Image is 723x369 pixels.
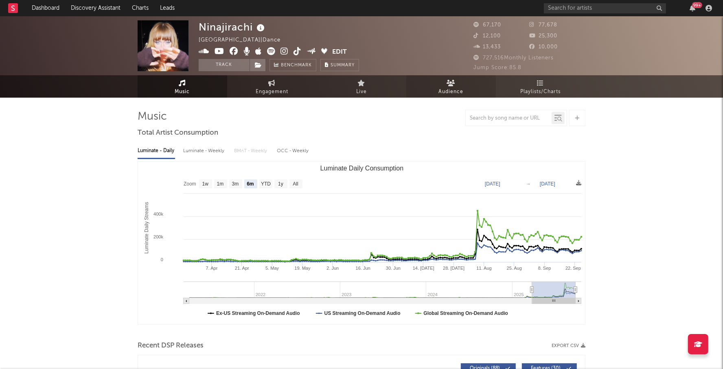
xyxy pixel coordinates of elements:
[690,5,695,11] button: 99+
[232,181,239,187] text: 3m
[184,181,196,187] text: Zoom
[206,266,218,271] text: 7. Apr
[485,181,500,187] text: [DATE]
[496,75,585,98] a: Playlists/Charts
[521,87,561,97] span: Playlists/Charts
[199,59,250,71] button: Track
[175,87,190,97] span: Music
[317,75,406,98] a: Live
[247,181,254,187] text: 6m
[278,181,283,187] text: 1y
[277,144,309,158] div: OCC - Weekly
[265,266,279,271] text: 5. May
[161,257,163,262] text: 0
[473,22,501,28] span: 67,170
[294,266,311,271] text: 19. May
[138,128,218,138] span: Total Artist Consumption
[406,75,496,98] a: Audience
[144,202,149,253] text: Luminate Daily Streams
[473,33,501,39] span: 12,100
[526,181,531,187] text: →
[183,144,226,158] div: Luminate - Weekly
[692,2,702,8] div: 99 +
[256,87,288,97] span: Engagement
[356,87,367,97] span: Live
[235,266,249,271] text: 21. Apr
[552,343,585,348] button: Export CSV
[530,33,558,39] span: 25,300
[216,310,300,316] text: Ex-US Streaming On-Demand Audio
[320,165,404,172] text: Luminate Daily Consumption
[466,115,552,122] input: Search by song name or URL
[538,266,551,271] text: 8. Sep
[530,22,558,28] span: 77,678
[544,3,666,13] input: Search for artists
[333,47,347,57] button: Edit
[530,44,558,50] span: 10,000
[326,266,339,271] text: 2. Jun
[565,266,581,271] text: 22. Sep
[293,181,298,187] text: All
[324,310,401,316] text: US Streaming On-Demand Audio
[320,59,359,71] button: Summary
[473,55,554,61] span: 727,516 Monthly Listeners
[153,234,163,239] text: 200k
[439,87,464,97] span: Audience
[138,144,175,158] div: Luminate - Daily
[199,20,267,34] div: Ninajirachi
[138,162,585,324] svg: Luminate Daily Consumption
[202,181,209,187] text: 1w
[473,65,521,70] span: Jump Score: 85.8
[443,266,464,271] text: 28. [DATE]
[331,63,355,68] span: Summary
[138,341,204,351] span: Recent DSP Releases
[227,75,317,98] a: Engagement
[507,266,522,271] text: 25. Aug
[153,212,163,216] text: 400k
[217,181,224,187] text: 1m
[138,75,227,98] a: Music
[386,266,401,271] text: 30. Jun
[269,59,316,71] a: Benchmark
[281,61,312,70] span: Benchmark
[476,266,491,271] text: 11. Aug
[199,35,290,45] div: [GEOGRAPHIC_DATA] | Dance
[356,266,370,271] text: 16. Jun
[473,44,501,50] span: 13,433
[424,310,508,316] text: Global Streaming On-Demand Audio
[413,266,434,271] text: 14. [DATE]
[540,181,555,187] text: [DATE]
[261,181,271,187] text: YTD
